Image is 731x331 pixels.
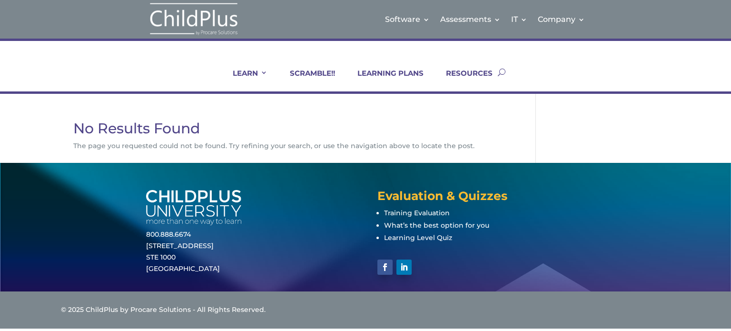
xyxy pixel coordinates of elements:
[396,260,412,275] a: Follow on LinkedIn
[146,241,220,273] a: [STREET_ADDRESS]STE 1000[GEOGRAPHIC_DATA]
[73,140,504,152] p: The page you requested could not be found. Try refining your search, or use the navigation above ...
[146,230,191,239] a: 800.888.6674
[384,209,450,217] a: Training Evaluation
[278,69,335,91] a: SCRAMBLE!!
[346,69,424,91] a: LEARNING PLANS
[377,260,393,275] a: Follow on Facebook
[146,190,241,226] img: white-cpu-wordmark
[434,69,493,91] a: RESOURCES
[61,304,670,316] div: © 2025 ChildPlus by Procare Solutions - All Rights Reserved.
[384,233,452,242] a: Learning Level Quiz
[221,69,267,91] a: LEARN
[377,190,584,207] h4: Evaluation & Quizzes
[384,221,489,230] a: What’s the best option for you
[73,121,504,140] h1: No Results Found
